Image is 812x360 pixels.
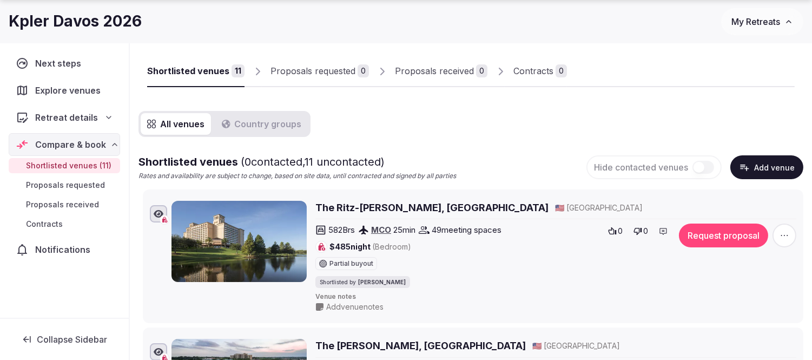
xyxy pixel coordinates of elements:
a: Contracts [9,217,120,232]
span: (Bedroom) [372,242,411,251]
span: Add venue notes [326,302,384,312]
a: The Ritz-[PERSON_NAME], [GEOGRAPHIC_DATA] [315,201,549,214]
span: Venue notes [315,292,796,302]
span: 25 min [393,224,415,235]
img: The Ritz-Carlton Orlando, Grande Lakes [171,201,307,282]
span: [GEOGRAPHIC_DATA] [544,341,620,351]
button: Country groups [215,113,308,135]
a: MCO [371,225,391,235]
span: 🇺🇸 [532,341,542,350]
div: Shortlisted by [315,276,410,288]
a: Proposals received0 [395,56,487,87]
span: Next steps [35,57,85,70]
span: 582 Brs [328,224,355,235]
span: $485 night [329,241,411,252]
button: 0 [630,224,651,239]
span: [GEOGRAPHIC_DATA] [566,202,643,213]
a: The [PERSON_NAME], [GEOGRAPHIC_DATA] [315,339,526,352]
a: Shortlisted venues (11) [9,158,120,173]
p: Rates and availability are subject to change, based on site data, until contracted and signed by ... [138,172,456,181]
a: Proposals requested [9,178,120,193]
div: 0 [358,64,369,77]
div: 0 [556,64,567,77]
button: 🇺🇸 [532,341,542,351]
button: 🇺🇸 [555,202,564,213]
button: Request proposal [679,224,768,247]
span: Proposals received [26,199,99,210]
span: ( 0 contacted, 11 uncontacted) [241,155,385,168]
a: Proposals requested0 [270,56,369,87]
div: Proposals received [395,64,474,77]
button: All venues [141,113,211,135]
span: Partial buyout [329,260,373,267]
button: Collapse Sidebar [9,328,120,351]
span: 0 [618,226,623,237]
span: Shortlisted venues (11) [26,160,111,171]
a: Next steps [9,52,120,75]
span: Notifications [35,243,95,256]
a: Explore venues [9,79,120,102]
button: Add venue [730,155,803,179]
a: Notifications [9,238,120,261]
span: 0 [643,226,648,237]
span: Hide contacted venues [594,162,688,173]
span: Contracts [26,219,63,230]
span: Compare & book [35,138,106,151]
span: Shortlisted venues [138,155,385,168]
span: 🇺🇸 [555,203,564,212]
a: Shortlisted venues11 [147,56,245,87]
span: Collapse Sidebar [37,334,107,345]
div: 11 [232,64,245,77]
div: Contracts [513,64,553,77]
span: My Retreats [731,16,780,27]
div: Shortlisted venues [147,64,229,77]
span: Proposals requested [26,180,105,191]
button: My Retreats [721,8,803,35]
span: [PERSON_NAME] [358,278,406,286]
span: Retreat details [35,111,98,124]
a: Contracts0 [513,56,567,87]
span: 49 meeting spaces [432,224,501,235]
span: Explore venues [35,84,105,97]
h1: Kpler Davos 2026 [9,11,142,32]
div: 0 [476,64,487,77]
button: 0 [605,224,626,239]
div: Proposals requested [270,64,355,77]
a: Proposals received [9,197,120,212]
